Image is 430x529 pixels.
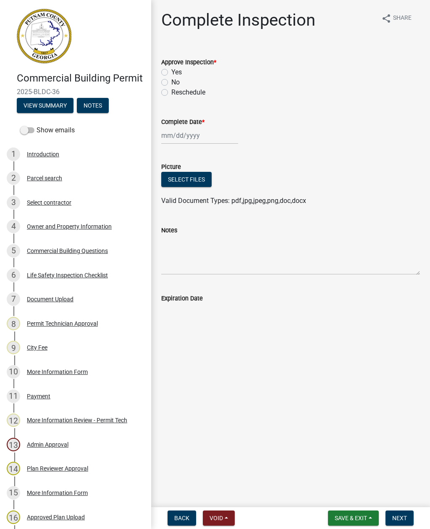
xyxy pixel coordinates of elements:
div: Owner and Property Information [27,224,112,229]
div: Commercial Building Questions [27,248,108,254]
button: Next [385,511,414,526]
div: 9 [7,341,20,354]
div: 15 [7,486,20,500]
label: Expiration Date [161,296,203,302]
div: Select contractor [27,200,71,205]
div: 16 [7,511,20,524]
img: Putnam County, Georgia [17,9,71,63]
div: 14 [7,462,20,475]
span: Share [393,13,412,24]
span: Valid Document Types: pdf,jpg,jpeg,png,doc,docx [161,197,306,205]
span: 2025-BLDC-36 [17,88,134,96]
span: Void [210,515,223,521]
span: Save & Exit [335,515,367,521]
label: Approve Inspection [161,60,216,66]
wm-modal-confirm: Summary [17,103,73,109]
div: Approved Plan Upload [27,514,85,520]
div: 5 [7,244,20,258]
button: View Summary [17,98,73,113]
input: mm/dd/yyyy [161,127,238,144]
label: Complete Date [161,119,205,125]
button: Save & Exit [328,511,379,526]
div: Life Safety Inspection Checklist [27,272,108,278]
button: shareShare [375,10,418,26]
label: Yes [171,67,182,77]
h4: Commercial Building Permit [17,72,144,84]
div: City Fee [27,345,47,350]
label: Picture [161,164,181,170]
span: Next [392,515,407,521]
label: Show emails [20,125,75,135]
div: 13 [7,438,20,451]
button: Void [203,511,235,526]
div: More Information Form [27,490,88,496]
label: Reschedule [171,87,205,97]
label: Notes [161,228,177,234]
div: Payment [27,393,50,399]
div: Introduction [27,151,59,157]
wm-modal-confirm: Notes [77,103,109,109]
div: 6 [7,268,20,282]
div: 2 [7,171,20,185]
div: 8 [7,317,20,330]
label: No [171,77,180,87]
div: Permit Technician Approval [27,321,98,326]
i: share [381,13,391,24]
div: More Information Form [27,369,88,375]
button: Notes [77,98,109,113]
div: 12 [7,413,20,427]
div: 7 [7,292,20,306]
span: Back [174,515,189,521]
div: Parcel search [27,175,62,181]
h1: Complete Inspection [161,10,315,30]
div: Document Upload [27,296,73,302]
div: 11 [7,390,20,403]
button: Select files [161,172,212,187]
div: 10 [7,365,20,379]
div: More Information Review - Permit Tech [27,417,127,423]
div: Admin Approval [27,442,68,447]
div: 1 [7,147,20,161]
button: Back [168,511,196,526]
div: Plan Reviewer Approval [27,466,88,471]
div: 3 [7,196,20,209]
div: 4 [7,220,20,233]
